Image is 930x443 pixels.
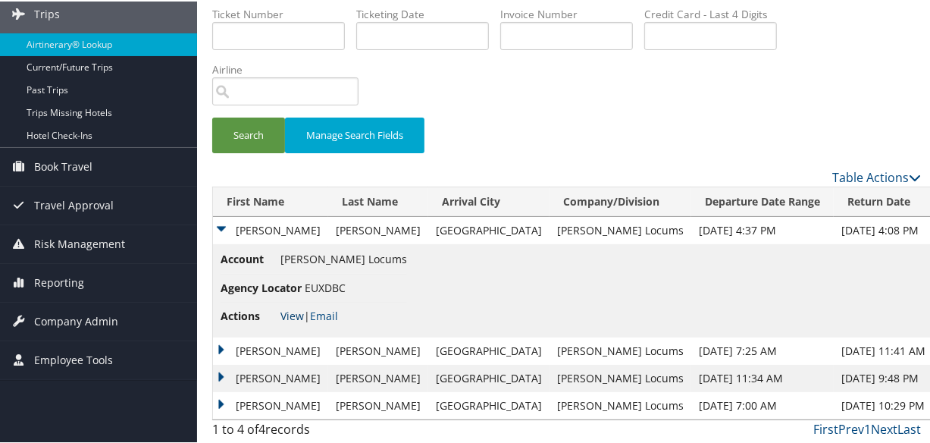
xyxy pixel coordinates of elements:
[832,168,921,184] a: Table Actions
[500,5,644,20] label: Invoice Number
[280,307,338,322] span: |
[428,336,550,363] td: [GEOGRAPHIC_DATA]
[212,61,370,76] label: Airline
[213,391,328,418] td: [PERSON_NAME]
[691,336,834,363] td: [DATE] 7:25 AM
[285,116,424,152] button: Manage Search Fields
[221,278,302,295] span: Agency Locator
[212,5,356,20] label: Ticket Number
[864,419,871,436] a: 1
[428,363,550,391] td: [GEOGRAPHIC_DATA]
[34,262,84,300] span: Reporting
[550,336,691,363] td: [PERSON_NAME] Locums
[550,215,691,243] td: [PERSON_NAME] Locums
[328,215,428,243] td: [PERSON_NAME]
[328,363,428,391] td: [PERSON_NAME]
[428,391,550,418] td: [GEOGRAPHIC_DATA]
[280,250,407,265] span: [PERSON_NAME] Locums
[213,336,328,363] td: [PERSON_NAME]
[213,363,328,391] td: [PERSON_NAME]
[310,307,338,322] a: Email
[34,146,92,184] span: Book Travel
[691,363,834,391] td: [DATE] 11:34 AM
[34,224,125,262] span: Risk Management
[838,419,864,436] a: Prev
[897,419,921,436] a: Last
[550,391,691,418] td: [PERSON_NAME] Locums
[305,279,346,294] span: EUXDBC
[691,215,834,243] td: [DATE] 4:37 PM
[34,340,113,378] span: Employee Tools
[644,5,788,20] label: Credit Card - Last 4 Digits
[328,336,428,363] td: [PERSON_NAME]
[34,185,114,223] span: Travel Approval
[221,250,277,266] span: Account
[328,186,428,215] th: Last Name: activate to sort column ascending
[280,307,304,322] a: View
[428,215,550,243] td: [GEOGRAPHIC_DATA]
[428,186,550,215] th: Arrival City: activate to sort column ascending
[691,391,834,418] td: [DATE] 7:00 AM
[691,186,834,215] th: Departure Date Range: activate to sort column ascending
[212,116,285,152] button: Search
[550,363,691,391] td: [PERSON_NAME] Locums
[258,419,265,436] span: 4
[34,301,118,339] span: Company Admin
[328,391,428,418] td: [PERSON_NAME]
[356,5,500,20] label: Ticketing Date
[213,215,328,243] td: [PERSON_NAME]
[550,186,691,215] th: Company/Division
[213,186,328,215] th: First Name: activate to sort column ascending
[813,419,838,436] a: First
[221,306,277,323] span: Actions
[871,419,897,436] a: Next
